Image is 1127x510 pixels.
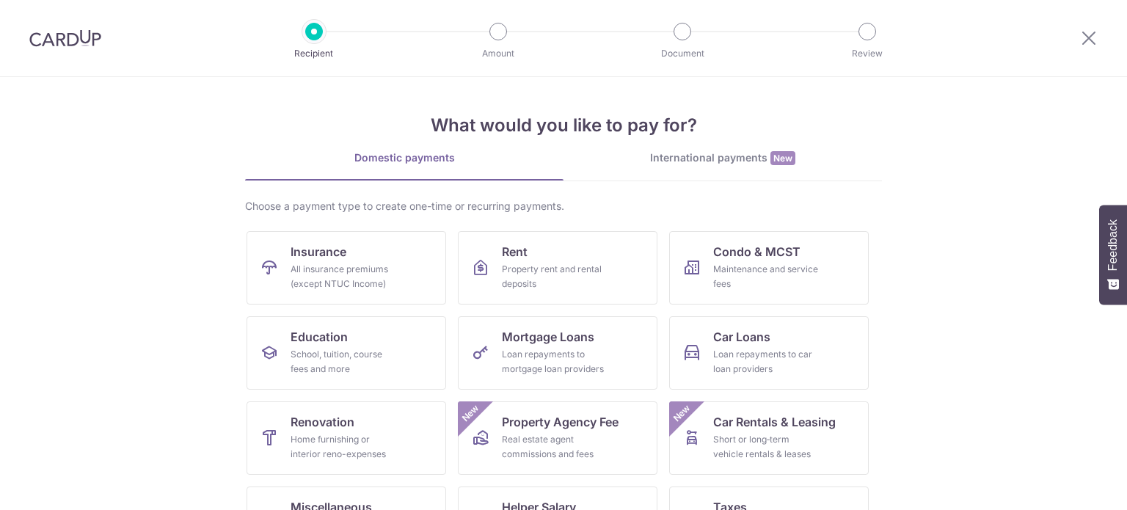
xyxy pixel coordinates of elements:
[770,151,795,165] span: New
[502,328,594,346] span: Mortgage Loans
[459,401,483,426] span: New
[502,262,608,291] div: Property rent and rental deposits
[713,262,819,291] div: Maintenance and service fees
[669,401,869,475] a: Car Rentals & LeasingShort or long‑term vehicle rentals & leasesNew
[291,413,354,431] span: Renovation
[458,316,657,390] a: Mortgage LoansLoan repayments to mortgage loan providers
[502,347,608,376] div: Loan repayments to mortgage loan providers
[444,46,552,61] p: Amount
[458,401,657,475] a: Property Agency FeeReal estate agent commissions and feesNew
[502,243,528,261] span: Rent
[502,413,619,431] span: Property Agency Fee
[813,46,922,61] p: Review
[713,243,800,261] span: Condo & MCST
[247,316,446,390] a: EducationSchool, tuition, course fees and more
[291,347,396,376] div: School, tuition, course fees and more
[713,432,819,462] div: Short or long‑term vehicle rentals & leases
[247,401,446,475] a: RenovationHome furnishing or interior reno-expenses
[245,112,882,139] h4: What would you like to pay for?
[502,432,608,462] div: Real estate agent commissions and fees
[458,231,657,305] a: RentProperty rent and rental deposits
[713,347,819,376] div: Loan repayments to car loan providers
[291,262,396,291] div: All insurance premiums (except NTUC Income)
[291,243,346,261] span: Insurance
[563,150,882,166] div: International payments
[247,231,446,305] a: InsuranceAll insurance premiums (except NTUC Income)
[1106,219,1120,271] span: Feedback
[713,328,770,346] span: Car Loans
[291,432,396,462] div: Home furnishing or interior reno-expenses
[713,413,836,431] span: Car Rentals & Leasing
[669,316,869,390] a: Car LoansLoan repayments to car loan providers
[245,150,563,165] div: Domestic payments
[628,46,737,61] p: Document
[245,199,882,214] div: Choose a payment type to create one-time or recurring payments.
[260,46,368,61] p: Recipient
[669,231,869,305] a: Condo & MCSTMaintenance and service fees
[291,328,348,346] span: Education
[29,29,101,47] img: CardUp
[670,401,694,426] span: New
[1099,205,1127,305] button: Feedback - Show survey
